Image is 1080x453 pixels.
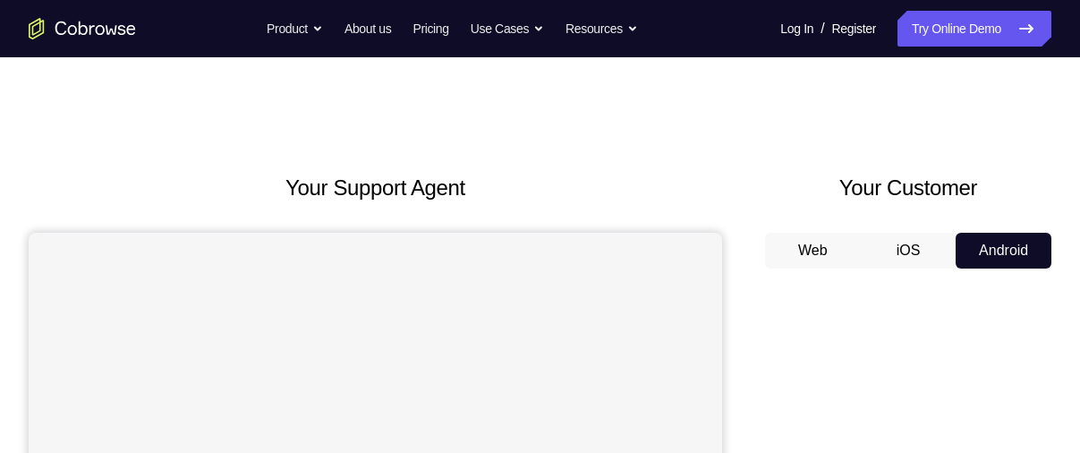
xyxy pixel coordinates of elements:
[29,172,722,204] h2: Your Support Agent
[267,11,323,47] button: Product
[832,11,876,47] a: Register
[765,172,1051,204] h2: Your Customer
[780,11,813,47] a: Log In
[897,11,1051,47] a: Try Online Demo
[765,233,861,269] button: Web
[566,11,638,47] button: Resources
[471,11,544,47] button: Use Cases
[344,11,391,47] a: About us
[956,233,1051,269] button: Android
[412,11,448,47] a: Pricing
[821,18,824,39] span: /
[29,18,136,39] a: Go to the home page
[861,233,957,269] button: iOS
